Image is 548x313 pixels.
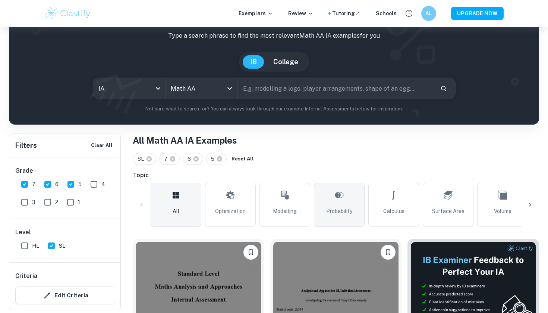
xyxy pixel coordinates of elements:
[273,207,297,215] span: Modelling
[15,31,533,40] p: Type a search phrase to find the most relevant Math AA IA examples for you
[93,78,165,99] div: IA
[239,9,273,18] p: Exemplars
[243,245,258,260] button: Bookmark
[206,153,227,165] div: 5
[55,198,58,206] span: 2
[451,7,504,20] button: UPGRADE NOW
[159,153,180,165] div: 7
[494,207,511,215] span: Volume
[15,140,37,151] h6: Filters
[326,207,352,215] span: Probability
[383,207,404,215] span: Calculus
[243,55,264,69] button: IB
[188,155,194,163] span: 6
[15,272,37,281] h6: Criteria
[78,198,80,206] span: 1
[288,9,314,18] p: Review
[437,82,450,95] button: Search
[15,287,115,304] button: Edit Criteria
[101,180,105,188] span: 4
[78,180,82,188] span: 5
[183,153,203,165] div: 6
[403,7,415,20] button: Help and Feedback
[32,242,39,250] span: HL
[138,155,147,163] span: SL
[238,78,434,99] input: E.g. modelling a logo, player arrangements, shape of an egg...
[332,9,361,18] a: Tutoring
[32,180,35,188] span: 7
[133,153,156,165] div: SL
[230,153,256,165] button: Reset All
[266,55,306,69] button: College
[89,140,114,151] button: Clear All
[421,6,436,21] button: AL
[133,134,539,147] h1: All Math AA IA Examples
[59,242,65,250] span: SL
[32,198,35,206] span: 3
[133,171,539,180] h6: Topic
[164,155,171,163] span: 7
[211,155,218,163] span: 5
[55,180,59,188] span: 6
[44,6,92,21] img: Clastify logo
[425,9,433,18] h6: AL
[376,9,397,18] a: Schools
[15,228,115,237] h6: Level
[381,245,396,260] button: Bookmark
[15,166,115,175] h6: Grade
[432,207,464,215] span: Surface Area
[215,207,246,215] span: Optimization
[173,207,179,215] span: All
[224,83,235,94] button: Open
[15,105,533,113] p: Not sure what to search for? You can always look through our example Internal Assessments below f...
